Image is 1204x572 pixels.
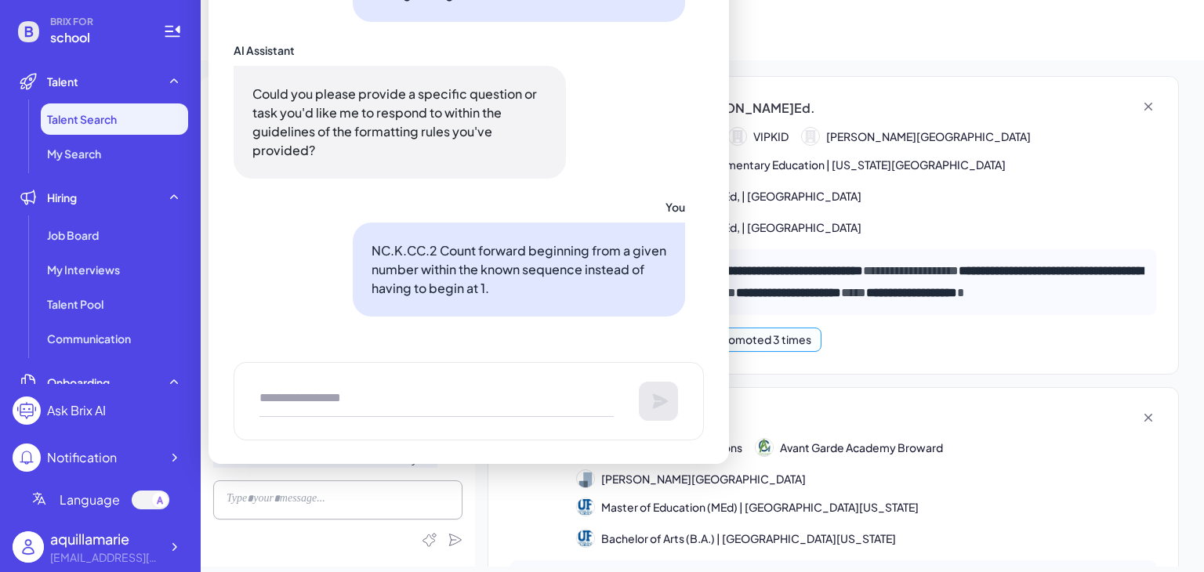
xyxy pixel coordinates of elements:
span: Hiring [47,190,77,205]
div: Notification [47,448,117,467]
span: BRIX FOR [50,16,144,28]
span: Master of Education - MEd, | [GEOGRAPHIC_DATA] [601,188,861,205]
img: 公司logo [756,439,773,456]
span: Language [60,491,120,509]
img: 公司logo [577,470,594,487]
span: Avant Garde Academy Broward [780,440,943,456]
span: My Search [47,146,101,161]
span: Talent [47,74,78,89]
span: VIPKID [753,129,789,145]
span: Onboarding [47,375,110,390]
img: 215.jpg [577,498,594,516]
span: Talent Search [47,111,117,127]
img: 215.jpg [577,530,594,547]
div: Promoted 3 times [717,331,811,348]
span: [PERSON_NAME][GEOGRAPHIC_DATA] [601,471,806,487]
span: Bachelor of Science ,Elementary Education | [US_STATE][GEOGRAPHIC_DATA] [601,157,1006,173]
img: user_logo.png [13,531,44,563]
span: Master of Education (MEd) | [GEOGRAPHIC_DATA][US_STATE] [601,499,919,516]
span: Bachelor of Arts (B.A.) | [GEOGRAPHIC_DATA][US_STATE] [601,530,896,547]
span: Talent Pool [47,296,103,312]
span: Job Board [47,227,99,243]
span: Master of Education - MEd, | [GEOGRAPHIC_DATA] [601,219,861,236]
div: aboyd@wsfcs.k12.nc.us [50,549,160,566]
span: [PERSON_NAME][GEOGRAPHIC_DATA] [826,129,1031,145]
div: aquillamarie [50,528,160,549]
span: My Interviews [47,262,120,277]
span: Communication [47,331,131,346]
div: Ask Brix AI [47,401,106,420]
span: school [50,28,144,47]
